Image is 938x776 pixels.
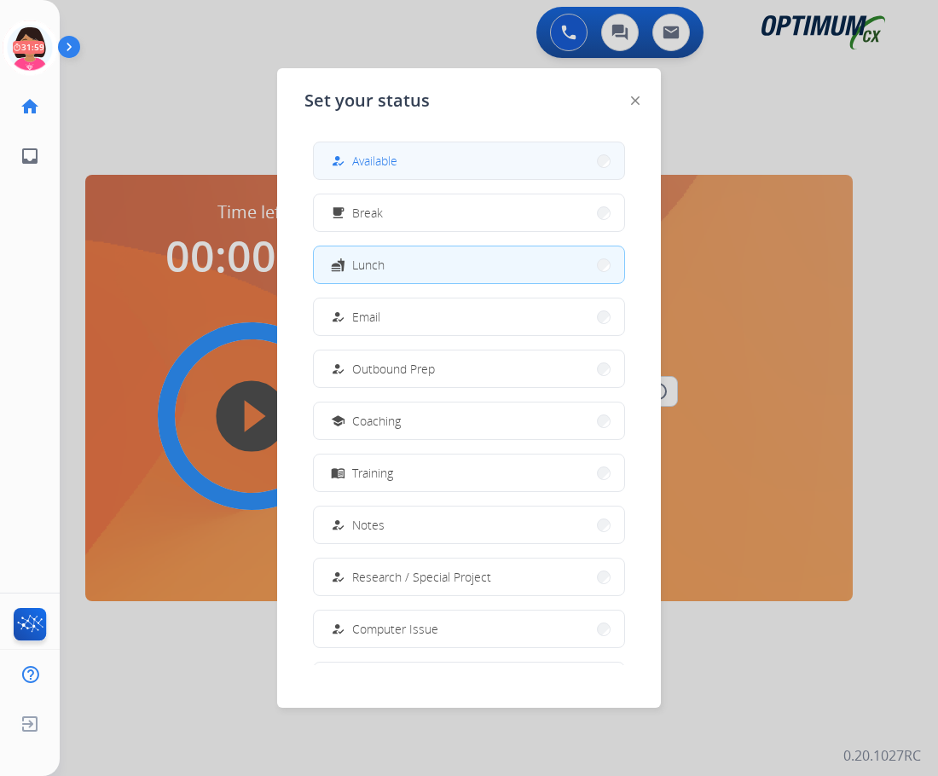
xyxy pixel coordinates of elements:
[331,466,345,480] mat-icon: menu_book
[304,89,430,113] span: Set your status
[352,152,397,170] span: Available
[314,663,624,699] button: Internet Issue
[352,620,438,638] span: Computer Issue
[331,258,345,272] mat-icon: fastfood
[352,360,435,378] span: Outbound Prep
[314,611,624,647] button: Computer Issue
[20,96,40,117] mat-icon: home
[314,559,624,595] button: Research / Special Project
[352,412,401,430] span: Coaching
[20,146,40,166] mat-icon: inbox
[331,622,345,636] mat-icon: how_to_reg
[314,402,624,439] button: Coaching
[352,516,385,534] span: Notes
[352,256,385,274] span: Lunch
[352,204,383,222] span: Break
[314,246,624,283] button: Lunch
[352,464,393,482] span: Training
[314,142,624,179] button: Available
[331,518,345,532] mat-icon: how_to_reg
[314,455,624,491] button: Training
[331,414,345,428] mat-icon: school
[331,310,345,324] mat-icon: how_to_reg
[314,350,624,387] button: Outbound Prep
[314,298,624,335] button: Email
[331,362,345,376] mat-icon: how_to_reg
[352,568,491,586] span: Research / Special Project
[314,507,624,543] button: Notes
[331,153,345,168] mat-icon: how_to_reg
[352,308,380,326] span: Email
[331,206,345,220] mat-icon: free_breakfast
[843,745,921,766] p: 0.20.1027RC
[331,570,345,584] mat-icon: how_to_reg
[314,194,624,231] button: Break
[631,96,640,105] img: close-button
